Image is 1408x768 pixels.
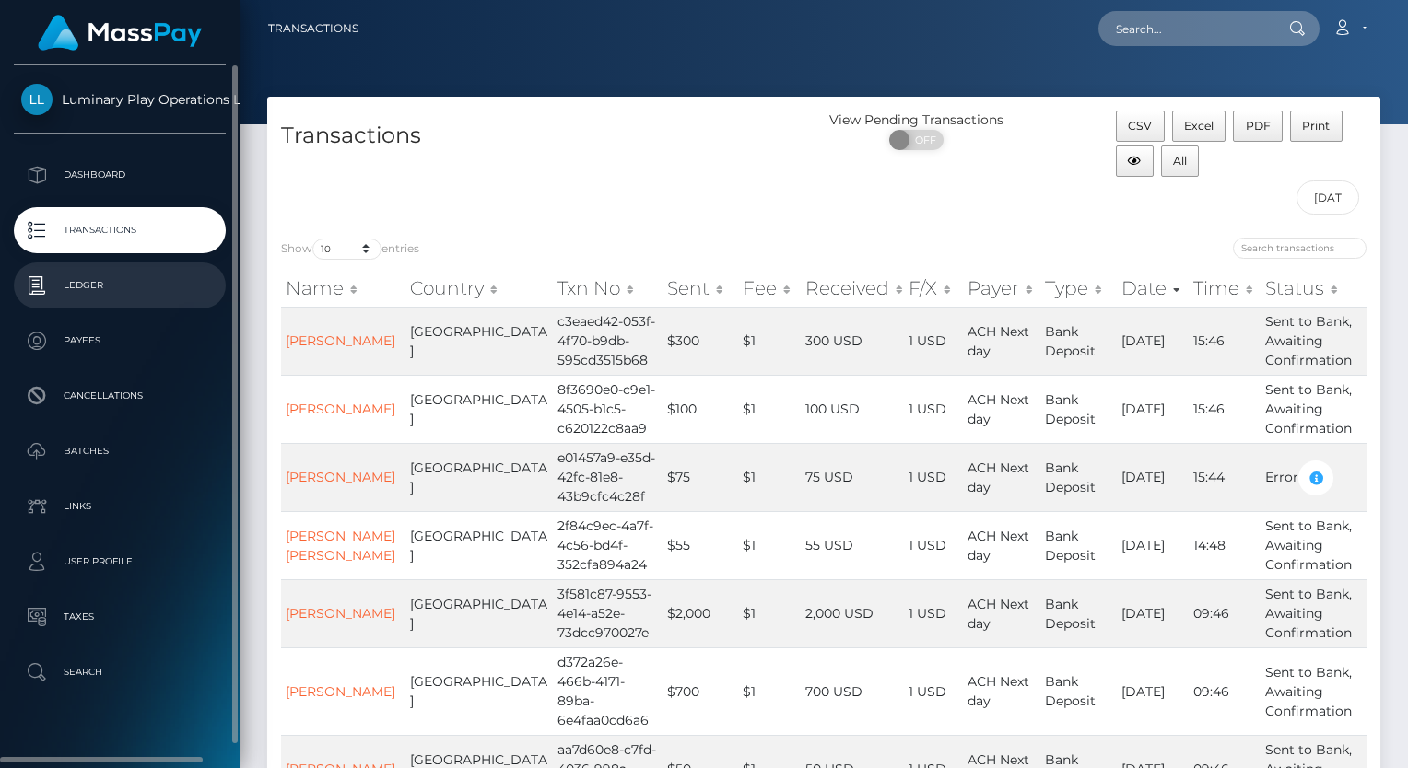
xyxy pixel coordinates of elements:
[738,270,801,307] th: Fee: activate to sort column ascending
[738,647,801,735] td: $1
[663,307,738,375] td: $300
[1040,375,1117,443] td: Bank Deposit
[1297,180,1359,215] input: Date filter
[286,401,395,417] a: [PERSON_NAME]
[738,511,801,579] td: $1
[1189,307,1261,375] td: 15:46
[14,428,226,474] a: Batches
[405,443,553,511] td: [GEOGRAPHIC_DATA]
[1172,111,1226,142] button: Excel
[14,91,226,108] span: Luminary Play Operations Limited
[899,130,945,150] span: OFF
[14,594,226,640] a: Taxes
[21,382,218,410] p: Cancellations
[1189,375,1261,443] td: 15:46
[553,443,663,511] td: e01457a9-e35d-42fc-81e8-43b9cfc4c28f
[286,683,395,700] a: [PERSON_NAME]
[904,511,963,579] td: 1 USD
[1116,111,1165,142] button: CSV
[904,579,963,647] td: 1 USD
[824,111,1009,130] div: View Pending Transactions
[1261,375,1367,443] td: Sent to Bank, Awaiting Confirmation
[405,270,553,307] th: Country: activate to sort column ascending
[1040,443,1117,511] td: Bank Deposit
[904,443,963,511] td: 1 USD
[312,239,381,260] select: Showentries
[21,161,218,189] p: Dashboard
[1161,145,1200,177] button: All
[553,307,663,375] td: c3eaed42-053f-4f70-b9db-595cd3515b68
[968,391,1029,427] span: ACH Next day
[286,332,395,349] a: [PERSON_NAME]
[963,270,1040,307] th: Payer: activate to sort column ascending
[1189,443,1261,511] td: 15:44
[968,460,1029,495] span: ACH Next day
[21,603,218,631] p: Taxes
[553,511,663,579] td: 2f84c9ec-4a7f-4c56-bd4f-352cfa894a24
[968,323,1029,359] span: ACH Next day
[14,649,226,695] a: Search
[405,307,553,375] td: [GEOGRAPHIC_DATA]
[268,9,358,48] a: Transactions
[1117,579,1189,647] td: [DATE]
[1117,375,1189,443] td: [DATE]
[1261,307,1367,375] td: Sent to Bank, Awaiting Confirmation
[663,443,738,511] td: $75
[21,84,53,115] img: Luminary Play Operations Limited
[1116,145,1154,177] button: Column visibility
[286,528,395,564] a: [PERSON_NAME] [PERSON_NAME]
[1261,647,1367,735] td: Sent to Bank, Awaiting Confirmation
[1302,119,1330,133] span: Print
[1189,511,1261,579] td: 14:48
[801,375,904,443] td: 100 USD
[1189,270,1261,307] th: Time: activate to sort column ascending
[21,493,218,520] p: Links
[21,548,218,576] p: User Profile
[286,605,395,622] a: [PERSON_NAME]
[405,511,553,579] td: [GEOGRAPHIC_DATA]
[405,375,553,443] td: [GEOGRAPHIC_DATA]
[1261,443,1367,511] td: Error
[1040,270,1117,307] th: Type: activate to sort column ascending
[1117,647,1189,735] td: [DATE]
[286,469,395,485] a: [PERSON_NAME]
[1261,511,1367,579] td: Sent to Bank, Awaiting Confirmation
[1184,119,1214,133] span: Excel
[281,239,419,260] label: Show entries
[14,373,226,419] a: Cancellations
[1290,111,1343,142] button: Print
[21,216,218,244] p: Transactions
[663,375,738,443] td: $100
[801,307,904,375] td: 300 USD
[738,375,801,443] td: $1
[904,307,963,375] td: 1 USD
[1117,270,1189,307] th: Date: activate to sort column ascending
[801,270,904,307] th: Received: activate to sort column ascending
[21,272,218,299] p: Ledger
[1128,119,1152,133] span: CSV
[904,647,963,735] td: 1 USD
[1189,647,1261,735] td: 09:46
[553,375,663,443] td: 8f3690e0-c9e1-4505-b1c5-c620122c8aa9
[801,647,904,735] td: 700 USD
[553,579,663,647] td: 3f581c87-9553-4e14-a52e-73dcc970027e
[1040,307,1117,375] td: Bank Deposit
[801,511,904,579] td: 55 USD
[904,270,963,307] th: F/X: activate to sort column ascending
[553,647,663,735] td: d372a26e-466b-4171-89ba-6e4faa0cd6a6
[21,327,218,355] p: Payees
[663,270,738,307] th: Sent: activate to sort column ascending
[1040,579,1117,647] td: Bank Deposit
[968,596,1029,632] span: ACH Next day
[738,307,801,375] td: $1
[38,15,202,51] img: MassPay Logo
[1117,443,1189,511] td: [DATE]
[1261,579,1367,647] td: Sent to Bank, Awaiting Confirmation
[1117,511,1189,579] td: [DATE]
[1098,11,1272,46] input: Search...
[1117,307,1189,375] td: [DATE]
[281,120,810,152] h4: Transactions
[738,443,801,511] td: $1
[281,270,405,307] th: Name: activate to sort column ascending
[1189,579,1261,647] td: 09:46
